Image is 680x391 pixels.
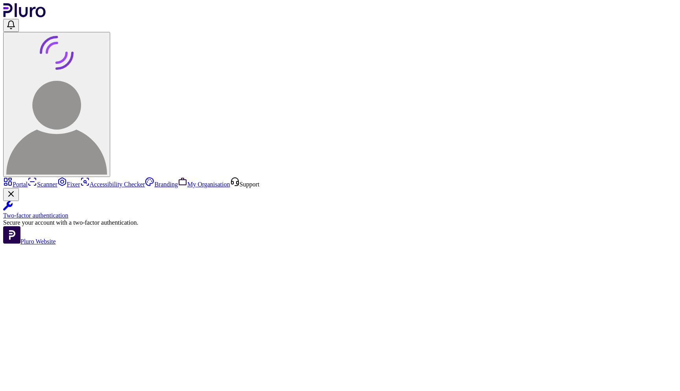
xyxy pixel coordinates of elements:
[3,219,677,226] div: Secure your account with a two-factor authentication.
[3,19,19,32] button: Open notifications, you have undefined new notifications
[80,181,145,188] a: Accessibility Checker
[57,181,80,188] a: Fixer
[28,181,57,188] a: Scanner
[230,181,260,188] a: Open Support screen
[3,201,677,219] a: Two-factor authentication
[3,238,56,245] a: Open Pluro Website
[6,74,107,175] img: User avatar
[3,212,677,219] div: Two-factor authentication
[3,188,19,201] button: Close Two-factor authentication notification
[178,181,230,188] a: My Organisation
[3,12,46,19] a: Logo
[3,32,110,177] button: User avatar
[3,181,28,188] a: Portal
[145,181,178,188] a: Branding
[3,177,677,245] aside: Sidebar menu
